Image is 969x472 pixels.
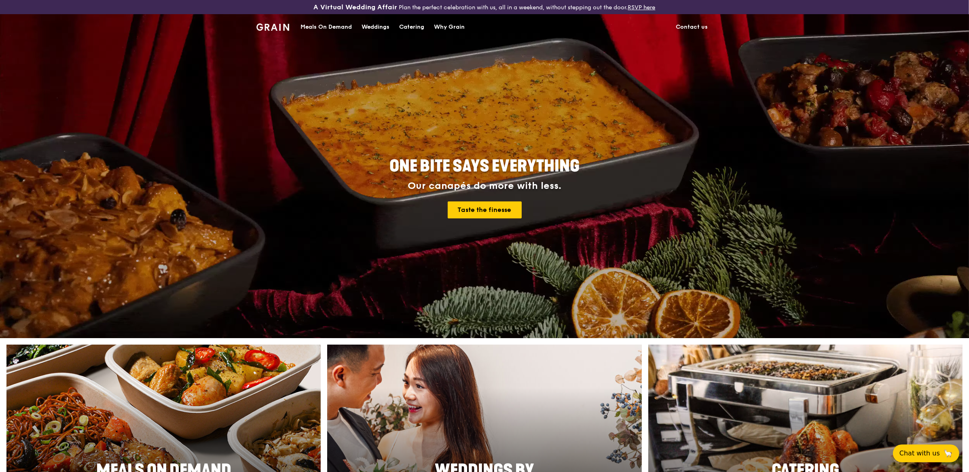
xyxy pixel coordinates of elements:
[300,15,352,39] div: Meals On Demand
[252,3,717,11] div: Plan the perfect celebration with us, all in a weekend, without stepping out the door.
[429,15,470,39] a: Why Grain
[943,449,953,458] span: 🦙
[314,3,398,11] h3: A Virtual Wedding Affair
[357,15,394,39] a: Weddings
[389,157,580,176] span: ONE BITE SAYS EVERYTHING
[434,15,465,39] div: Why Grain
[256,23,289,31] img: Grain
[671,15,713,39] a: Contact us
[362,15,389,39] div: Weddings
[394,15,429,39] a: Catering
[899,449,940,458] span: Chat with us
[448,201,522,218] a: Taste the finesse
[399,15,424,39] div: Catering
[339,180,630,192] div: Our canapés do more with less.
[628,4,656,11] a: RSVP here
[893,444,959,462] button: Chat with us🦙
[256,14,289,38] a: GrainGrain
